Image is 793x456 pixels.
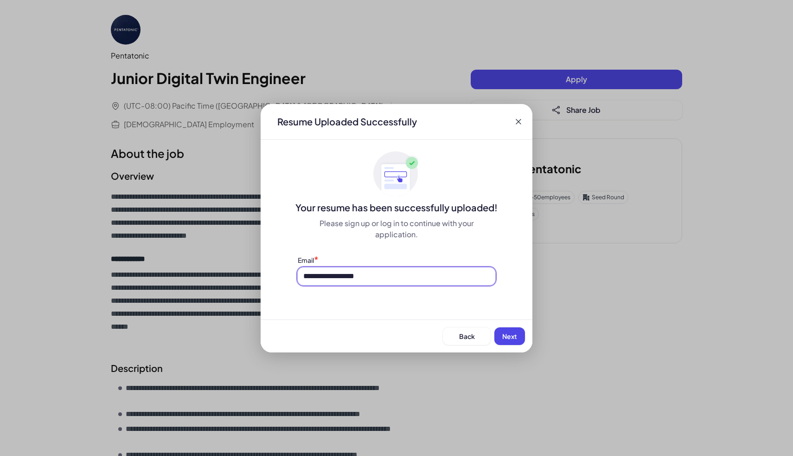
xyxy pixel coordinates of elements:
span: Next [502,332,517,340]
img: ApplyedMaskGroup3.svg [373,151,420,197]
div: Please sign up or log in to continue with your application. [298,218,495,240]
div: Resume Uploaded Successfully [270,115,424,128]
div: Your resume has been successfully uploaded! [261,201,532,214]
button: Next [494,327,525,345]
span: Back [459,332,475,340]
button: Back [443,327,491,345]
label: Email [298,256,314,264]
